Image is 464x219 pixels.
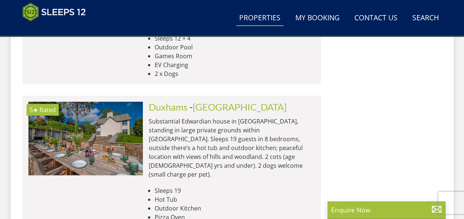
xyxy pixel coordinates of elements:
li: Hot Tub [155,195,315,204]
p: Enquire Now [331,205,442,215]
img: duxhams-somerset-luxury-group-accommodation-sleeping-15.original.jpg [28,102,143,175]
p: Substantial Edwardian house in [GEOGRAPHIC_DATA], standing in large private grounds within [GEOGR... [149,117,315,179]
li: Outdoor Pool [155,43,315,52]
iframe: Customer reviews powered by Trustpilot [19,26,96,32]
a: Duxhams [149,101,188,112]
a: Search [409,10,442,27]
span: - [189,101,287,112]
li: EV Charging [155,60,315,69]
a: Properties [236,10,283,27]
a: My Booking [292,10,343,27]
li: Outdoor Kitchen [155,204,315,213]
li: 2 x Dogs [155,69,315,78]
span: Duxhams has a 5 star rating under the Quality in Tourism Scheme [30,106,38,114]
a: 5★ Rated [28,102,143,175]
a: [GEOGRAPHIC_DATA] [193,101,287,112]
span: Rated [39,106,56,114]
li: Sleeps 19 [155,186,315,195]
li: Games Room [155,52,315,60]
li: Sleeps 12 + 4 [155,34,315,43]
a: Contact Us [351,10,401,27]
img: Sleeps 12 [23,3,86,21]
